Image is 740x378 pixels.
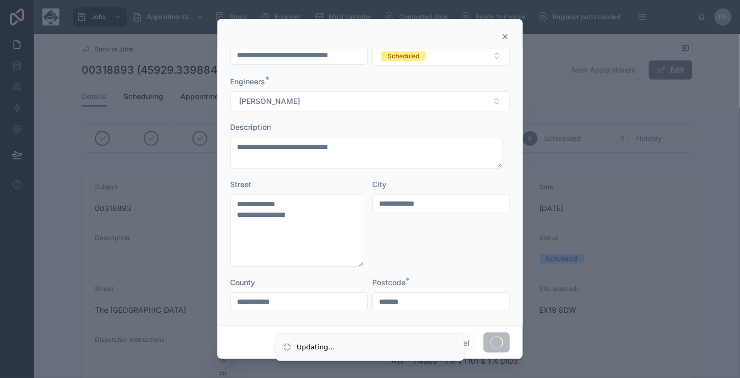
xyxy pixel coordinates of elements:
[239,96,300,107] span: [PERSON_NAME]
[230,278,255,287] span: County
[387,51,419,61] div: Scheduled
[230,77,265,86] span: Engineers
[230,180,251,189] span: Street
[230,91,510,111] button: Select Button
[230,122,271,131] span: Description
[297,342,335,353] div: Updating...
[372,180,386,189] span: City
[372,278,406,287] span: Postcode
[372,46,510,66] button: Select Button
